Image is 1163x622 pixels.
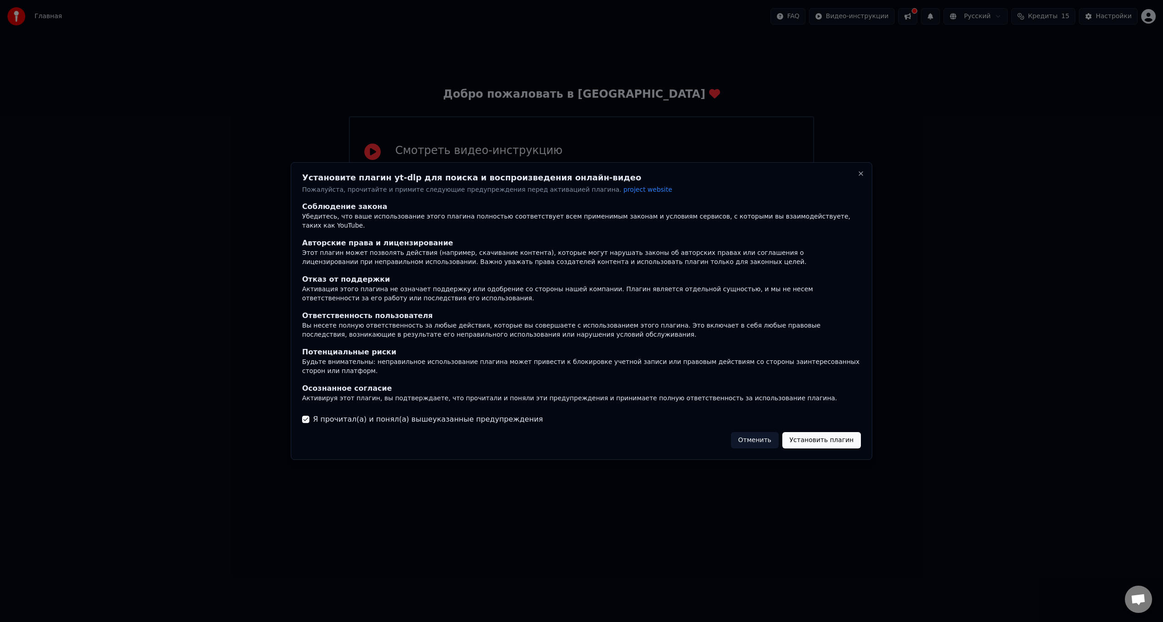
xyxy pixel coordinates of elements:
[302,174,861,182] h2: Установите плагин yt-dlp для поиска и воспроизведения онлайн-видео
[302,358,861,376] div: Будьте внимательны: неправильное использование плагина может привести к блокировке учетной записи...
[302,249,861,267] div: Этот плагин может позволять действия (например, скачивание контента), которые могут нарушать зако...
[302,285,861,304] div: Активация этого плагина не означает поддержку или одобрение со стороны нашей компании. Плагин явл...
[782,432,861,448] button: Установить плагин
[302,213,861,231] div: Убедитесь, что ваше использование этого плагина полностью соответствует всем применимым законам и...
[302,347,861,358] div: Потенциальные риски
[731,432,779,448] button: Отменить
[302,274,861,285] div: Отказ от поддержки
[302,202,861,213] div: Соблюдение закона
[623,186,672,193] span: project website
[302,185,861,194] p: Пожалуйста, прочитайте и примите следующие предупреждения перед активацией плагина.
[302,310,861,321] div: Ответственность пользователя
[302,321,861,339] div: Вы несете полную ответственность за любые действия, которые вы совершаете с использованием этого ...
[302,383,861,394] div: Осознанное согласие
[302,238,861,249] div: Авторские права и лицензирование
[313,414,543,425] label: Я прочитал(а) и понял(а) вышеуказанные предупреждения
[302,394,861,403] div: Активируя этот плагин, вы подтверждаете, что прочитали и поняли эти предупреждения и принимаете п...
